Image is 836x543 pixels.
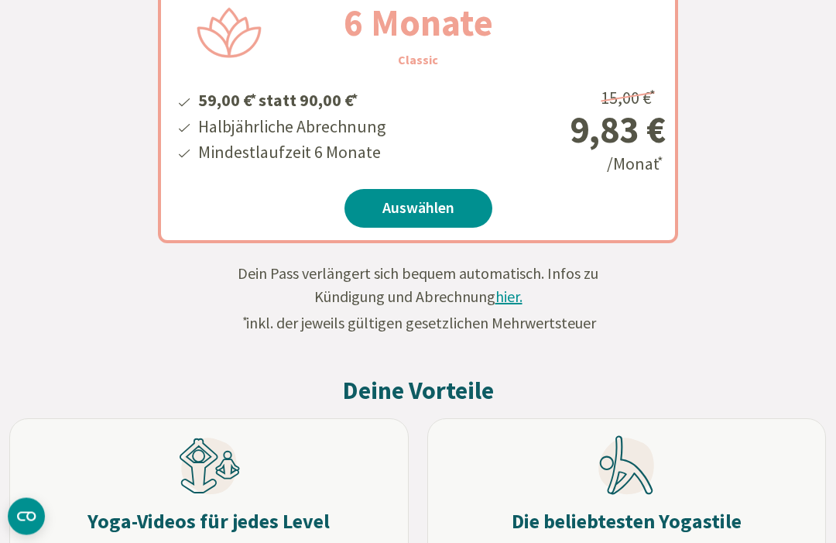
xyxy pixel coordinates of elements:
[87,510,330,535] h3: Yoga-Videos für jedes Level
[196,115,385,140] li: Halbjährliche Abrechnung
[241,314,596,333] span: inkl. der jeweils gültigen gesetzlichen Mehrwertsteuer
[344,190,492,229] a: Auswählen
[196,140,385,166] li: Mindestlaufzeit 6 Monate
[224,263,612,335] div: Dein Pass verlängert sich bequem automatisch. Infos zu Kündigung und Abrechnung
[398,51,438,70] h3: Classic
[196,85,385,114] li: 59,00 € statt 90,00 €
[480,82,666,177] div: /Monat
[601,88,658,109] span: 15,00 €
[480,112,666,149] div: 9,83 €
[495,287,522,307] span: hier.
[512,510,742,535] h3: Die beliebtesten Yogastile
[8,498,45,535] button: CMP-Widget öffnen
